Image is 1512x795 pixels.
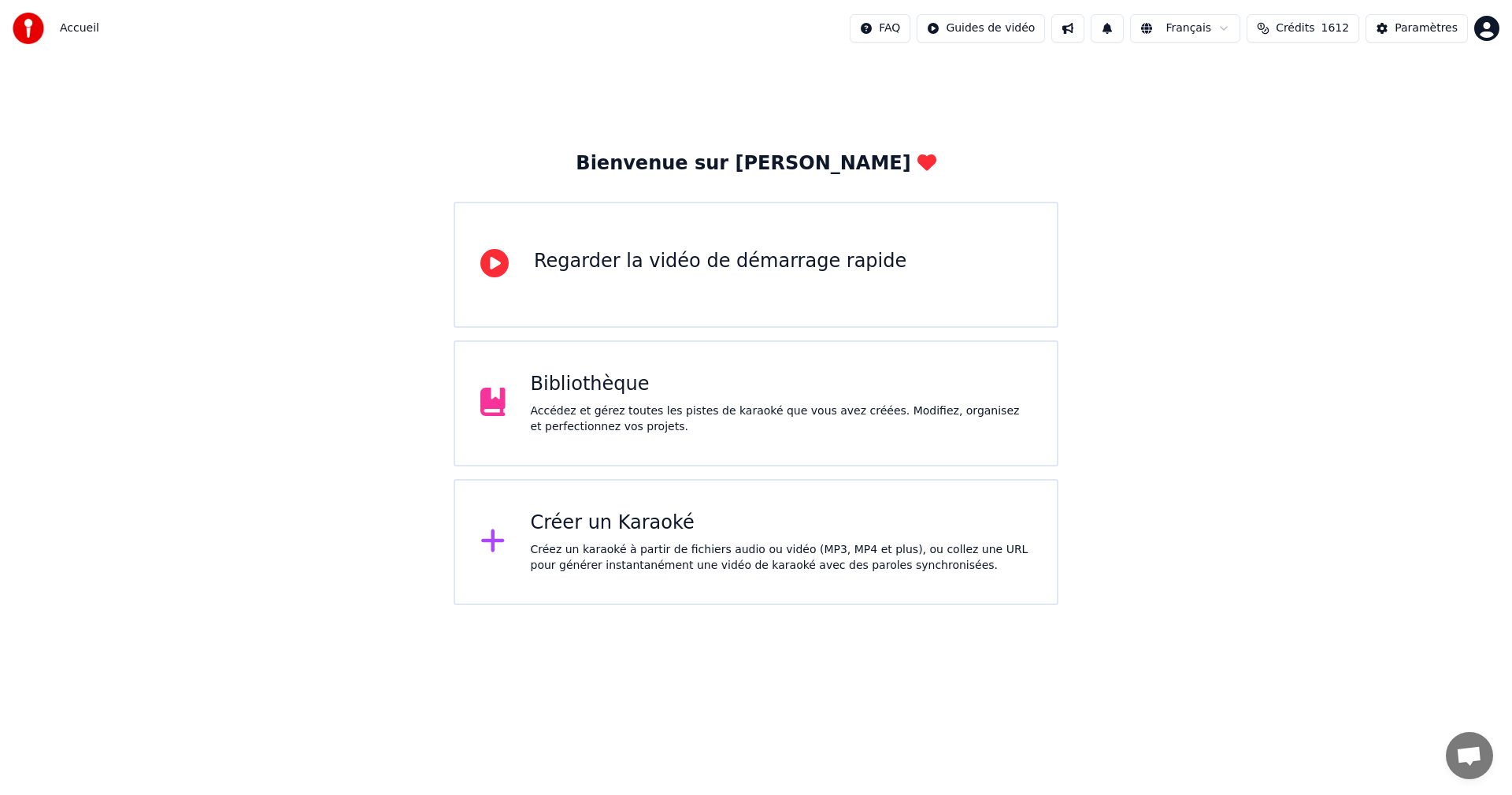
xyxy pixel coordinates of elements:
[1366,14,1468,43] button: Paramètres
[531,403,1032,435] div: Accédez et gérez toutes les pistes de karaoké que vous avez créées. Modifiez, organisez et perfec...
[1247,14,1359,43] button: Crédits1612
[850,14,910,43] button: FAQ
[13,13,44,44] img: youka
[531,511,1032,536] div: Créer un Karaoké
[534,249,906,274] div: Regarder la vidéo de démarrage rapide
[531,372,1032,397] div: Bibliothèque
[531,542,1032,574] div: Créez un karaoké à partir de fichiers audio ou vidéo (MP3, MP4 et plus), ou collez une URL pour g...
[1446,732,1493,779] div: Ouvrir le chat
[576,151,936,176] div: Bienvenue sur [PERSON_NAME]
[917,14,1045,43] button: Guides de vidéo
[60,20,99,36] nav: breadcrumb
[1395,20,1458,36] div: Paramètres
[60,20,99,36] span: Accueil
[1321,20,1350,36] span: 1612
[1276,20,1314,36] span: Crédits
